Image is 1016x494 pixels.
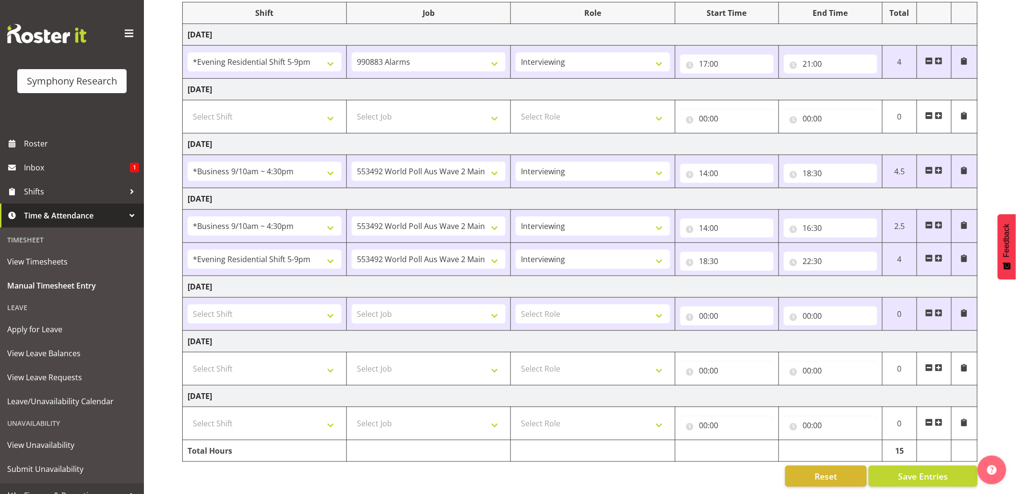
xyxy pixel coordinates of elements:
td: [DATE] [183,386,978,407]
input: Click to select... [680,252,774,271]
div: Timesheet [2,230,142,250]
span: Time & Attendance [24,208,125,223]
input: Click to select... [680,361,774,380]
input: Click to select... [784,54,877,73]
input: Click to select... [784,252,877,271]
input: Click to select... [784,164,877,183]
td: 15 [882,440,917,462]
a: View Leave Balances [2,341,142,365]
span: View Unavailability [7,438,137,452]
td: 0 [882,298,917,331]
a: Submit Unavailability [2,457,142,481]
td: 0 [882,407,917,440]
div: Total [887,7,912,19]
span: Submit Unavailability [7,462,137,476]
span: Reset [815,470,837,482]
td: [DATE] [183,79,978,100]
td: 4 [882,243,917,276]
span: View Leave Requests [7,370,137,385]
input: Click to select... [680,416,774,435]
input: Click to select... [680,164,774,183]
td: 0 [882,352,917,386]
div: End Time [784,7,877,19]
input: Click to select... [784,416,877,435]
td: 4 [882,46,917,79]
input: Click to select... [784,306,877,325]
span: Feedback [1003,224,1011,257]
a: Leave/Unavailability Calendar [2,389,142,413]
div: Job [352,7,506,19]
span: Shifts [24,184,125,199]
span: 1 [130,163,139,172]
div: Shift [188,7,342,19]
td: 2.5 [882,210,917,243]
td: 0 [882,100,917,133]
input: Click to select... [784,218,877,238]
div: Start Time [680,7,774,19]
td: 4.5 [882,155,917,188]
img: Rosterit website logo [7,24,86,43]
div: Leave [2,298,142,317]
input: Click to select... [784,361,877,380]
div: Unavailability [2,413,142,433]
span: View Leave Balances [7,346,137,361]
a: Apply for Leave [2,317,142,341]
a: View Unavailability [2,433,142,457]
div: Role [516,7,670,19]
button: Reset [785,466,867,487]
span: Save Entries [898,470,948,482]
span: Leave/Unavailability Calendar [7,394,137,409]
button: Feedback - Show survey [998,214,1016,279]
div: Symphony Research [27,74,117,88]
input: Click to select... [680,109,774,128]
button: Save Entries [869,466,978,487]
span: View Timesheets [7,254,137,269]
td: [DATE] [183,188,978,210]
input: Click to select... [784,109,877,128]
span: Roster [24,136,139,151]
a: View Timesheets [2,250,142,274]
td: Total Hours [183,440,347,462]
input: Click to select... [680,218,774,238]
input: Click to select... [680,306,774,325]
a: Manual Timesheet Entry [2,274,142,298]
span: Manual Timesheet Entry [7,278,137,293]
td: [DATE] [183,331,978,352]
a: View Leave Requests [2,365,142,389]
input: Click to select... [680,54,774,73]
img: help-xxl-2.png [987,465,997,475]
td: [DATE] [183,276,978,298]
span: Apply for Leave [7,322,137,337]
td: [DATE] [183,133,978,155]
span: Inbox [24,160,130,175]
td: [DATE] [183,24,978,46]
